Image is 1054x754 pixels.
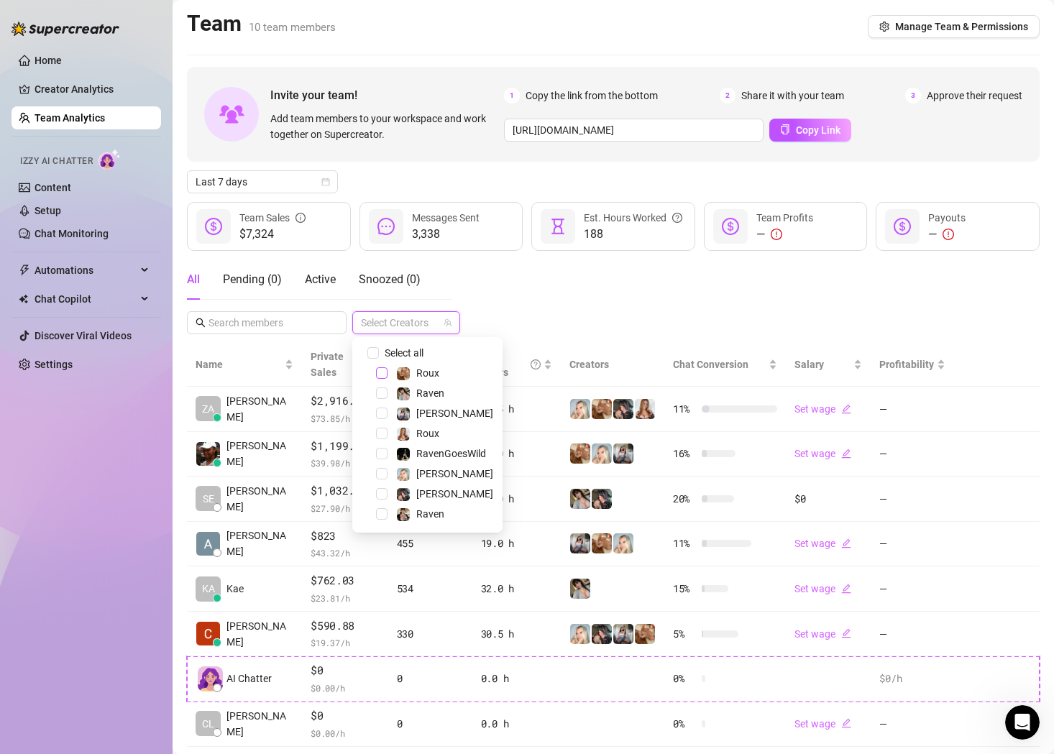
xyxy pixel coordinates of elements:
[35,78,150,101] a: Creator Analytics
[311,572,379,589] span: $762.03
[270,111,498,142] span: Add team members to your workspace and work together on Supercreator.
[720,88,735,104] span: 2
[116,436,158,447] span: chatters
[35,288,137,311] span: Chat Copilot
[794,491,863,507] div: $0
[928,226,966,243] div: —
[871,612,954,657] td: —
[841,538,851,548] span: edit
[879,671,945,686] div: $0 /h
[311,528,379,545] span: $823
[871,432,954,477] td: —
[35,330,132,341] a: Discover Viral Videos
[14,93,206,119] span: Accessing OnlyFans Accounts with the Supercreator Desktop App
[379,345,429,361] span: Select all
[295,210,306,226] span: info-circle
[187,343,302,387] th: Name
[592,443,612,464] img: Megan
[613,443,633,464] img: ANDREA
[196,171,329,193] span: Last 7 days
[841,449,851,459] span: edit
[481,401,552,417] div: 39.5 h
[635,399,655,419] img: Roux
[794,538,851,549] a: Set wageedit
[943,229,954,240] span: exclamation-circle
[203,491,214,507] span: SE
[270,86,504,104] span: Invite your team!
[673,671,696,686] span: 0 %
[14,123,30,134] span: For
[249,21,336,34] span: 10 team members
[377,218,395,235] span: message
[794,359,824,370] span: Salary
[311,726,379,740] span: $ 0.00 /h
[673,581,696,597] span: 15 %
[311,351,344,378] span: Private Sales
[412,226,480,243] span: 3,338
[673,446,696,461] span: 16 %
[397,468,410,481] img: Megan
[311,635,379,650] span: $ 19.37 /h
[769,119,851,142] button: Copy Link
[794,583,851,594] a: Set wageedit
[239,226,306,243] span: $7,324
[239,210,306,226] div: Team Sales
[481,671,552,686] div: 0.0 h
[311,617,379,635] span: $590.88
[397,716,464,732] div: 0
[19,265,30,276] span: thunderbolt
[673,626,696,642] span: 5 %
[481,349,541,380] div: Est. Hours
[841,404,851,414] span: edit
[444,318,452,327] span: team
[376,488,388,500] span: Select tree node
[871,477,954,522] td: —
[871,387,954,432] td: —
[14,436,116,447] span: ... between different
[570,489,590,509] img: Raven
[305,272,336,286] span: Active
[196,622,220,645] img: Ciara Birley
[126,6,165,31] h1: Help
[397,367,410,380] img: Roux️‍
[673,359,748,370] span: Chat Conversion
[376,408,388,419] span: Select tree node
[119,484,169,495] span: Messages
[96,449,191,506] button: Messages
[226,528,293,559] span: [PERSON_NAME]
[570,579,590,599] img: Raven
[14,358,226,400] span: will still have access to your OnlyFans account, you can restrict their visibility of
[397,508,410,521] img: Raven
[673,491,696,507] span: 20 %
[635,624,655,644] img: Roux️‍
[202,716,214,732] span: CL
[19,294,28,304] img: Chat Copilot
[879,359,934,370] span: Profitability
[311,591,379,605] span: $ 23.81 /h
[311,482,379,500] span: $1,032.16
[397,428,410,441] img: Roux
[526,88,658,104] span: Copy the link from the bottom
[376,508,388,520] span: Select tree node
[311,501,379,515] span: $ 27.90 /h
[321,178,330,186] span: calendar
[928,212,966,224] span: Payouts
[14,170,254,197] span: , and account managers all in one workspace
[226,581,244,597] span: Kae
[397,408,410,420] img: ANDREA
[794,403,851,415] a: Set wageedit
[397,488,410,501] img: Riley
[531,349,541,380] span: question-circle
[613,533,633,553] img: Megan
[397,626,464,642] div: 330
[841,584,851,594] span: edit
[33,484,63,495] span: Home
[187,271,200,288] div: All
[14,170,144,182] span: ... your creators' account,
[794,718,851,730] a: Set wageedit
[226,671,272,686] span: AI Chatter
[416,387,444,399] span: Raven
[10,38,278,66] input: Search for help
[592,533,612,553] img: Roux️‍
[20,155,93,168] span: Izzy AI Chatter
